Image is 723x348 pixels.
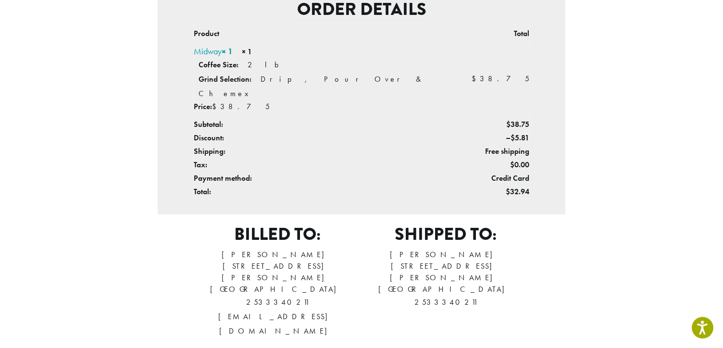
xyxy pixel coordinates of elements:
[212,101,220,112] span: $
[222,46,233,57] strong: × 1
[212,101,270,112] span: 38.75
[472,172,529,185] td: Credit Card
[194,131,472,145] th: Discount:
[242,47,252,57] strong: × 1
[361,295,530,310] p: 2533340211
[506,119,511,129] span: $
[194,101,212,112] strong: Price:
[199,74,424,99] p: Drip, Pour Over & Chemex
[193,310,361,338] p: [EMAIL_ADDRESS][DOMAIN_NAME]
[194,158,472,172] th: Tax:
[472,145,529,158] td: Free shipping
[194,145,472,158] th: Shipping:
[472,24,529,45] th: Total
[248,60,279,70] p: 2 lb
[506,186,510,197] span: $
[194,185,472,199] th: Total:
[472,74,529,84] bdi: 38.75
[194,24,472,45] th: Product
[511,133,515,143] span: $
[193,224,361,245] h2: Billed to:
[510,160,529,170] span: 0.00
[511,133,529,143] span: 5.81
[193,249,361,338] address: [PERSON_NAME] [STREET_ADDRESS] [PERSON_NAME][GEOGRAPHIC_DATA]
[472,131,529,145] td: –
[199,60,238,70] strong: Coffee Size:
[193,295,361,310] p: 2533340211
[506,186,529,197] span: 32.94
[506,119,529,129] span: 38.75
[194,118,472,132] th: Subtotal:
[510,160,514,170] span: $
[361,224,530,245] h2: Shipped to:
[194,172,472,185] th: Payment method:
[361,249,530,310] address: [PERSON_NAME] [STREET_ADDRESS] [PERSON_NAME][GEOGRAPHIC_DATA]
[194,46,233,57] a: Midway× 1
[199,74,251,84] strong: Grind Selection:
[472,74,480,84] span: $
